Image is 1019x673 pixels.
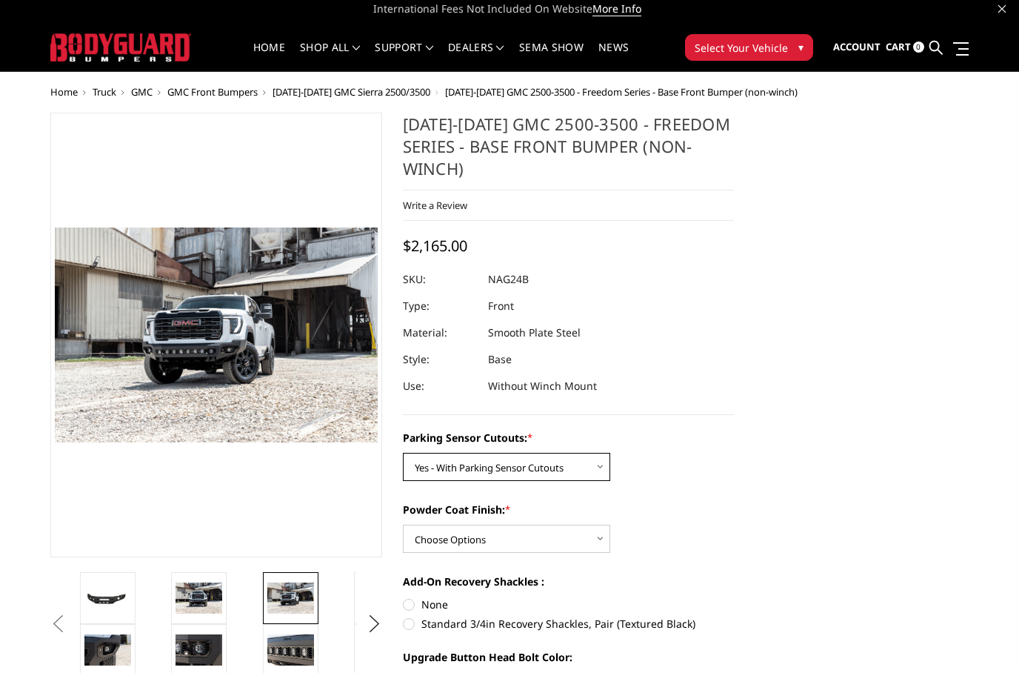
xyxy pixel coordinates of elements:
[50,113,382,557] a: 2024-2025 GMC 2500-3500 - Freedom Series - Base Front Bumper (non-winch)
[886,40,911,53] span: Cart
[945,602,1019,673] iframe: Chat Widget
[273,85,430,99] a: [DATE]-[DATE] GMC Sierra 2500/3500
[886,27,924,67] a: Cart 0
[519,42,584,71] a: SEMA Show
[403,574,735,589] label: Add-On Recovery Shackles :
[798,39,803,55] span: ▾
[176,634,222,666] img: 2024-2025 GMC 2500-3500 - Freedom Series - Base Front Bumper (non-winch)
[93,85,116,99] a: Truck
[403,502,735,517] label: Powder Coat Finish:
[448,42,504,71] a: Dealers
[403,373,477,400] dt: Use:
[833,27,881,67] a: Account
[488,346,512,373] dd: Base
[488,373,597,400] dd: Without Winch Mount
[253,42,285,71] a: Home
[488,293,514,319] dd: Front
[403,430,735,445] label: Parking Sensor Cutouts:
[375,42,433,71] a: Support
[488,266,529,293] dd: NAG24B
[403,319,477,346] dt: Material:
[403,266,477,293] dt: SKU:
[267,634,314,666] img: 2024-2025 GMC 2500-3500 - Freedom Series - Base Front Bumper (non-winch)
[267,583,314,614] img: 2024-2025 GMC 2500-3500 - Freedom Series - Base Front Bumper (non-winch)
[363,613,385,635] button: Next
[598,42,629,71] a: News
[84,587,131,609] img: 2024-2025 GMC 2500-3500 - Freedom Series - Base Front Bumper (non-winch)
[131,85,153,99] a: GMC
[50,33,191,61] img: BODYGUARD BUMPERS
[445,85,798,99] span: [DATE]-[DATE] GMC 2500-3500 - Freedom Series - Base Front Bumper (non-winch)
[685,34,813,61] button: Select Your Vehicle
[50,85,78,99] a: Home
[403,597,735,612] label: None
[403,293,477,319] dt: Type:
[913,42,924,53] span: 0
[300,42,360,71] a: shop all
[833,40,881,53] span: Account
[84,634,131,666] img: 2024-2025 GMC 2500-3500 - Freedom Series - Base Front Bumper (non-winch)
[403,616,735,631] label: Standard 3/4in Recovery Shackles, Pair (Textured Black)
[403,236,467,256] span: $2,165.00
[695,40,788,56] span: Select Your Vehicle
[488,319,581,346] dd: Smooth Plate Steel
[47,613,69,635] button: Previous
[403,649,735,665] label: Upgrade Button Head Bolt Color:
[403,346,477,373] dt: Style:
[403,113,735,190] h1: [DATE]-[DATE] GMC 2500-3500 - Freedom Series - Base Front Bumper (non-winch)
[403,199,467,212] a: Write a Review
[167,85,258,99] a: GMC Front Bumpers
[176,583,222,614] img: 2024-2025 GMC 2500-3500 - Freedom Series - Base Front Bumper (non-winch)
[592,1,641,16] a: More Info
